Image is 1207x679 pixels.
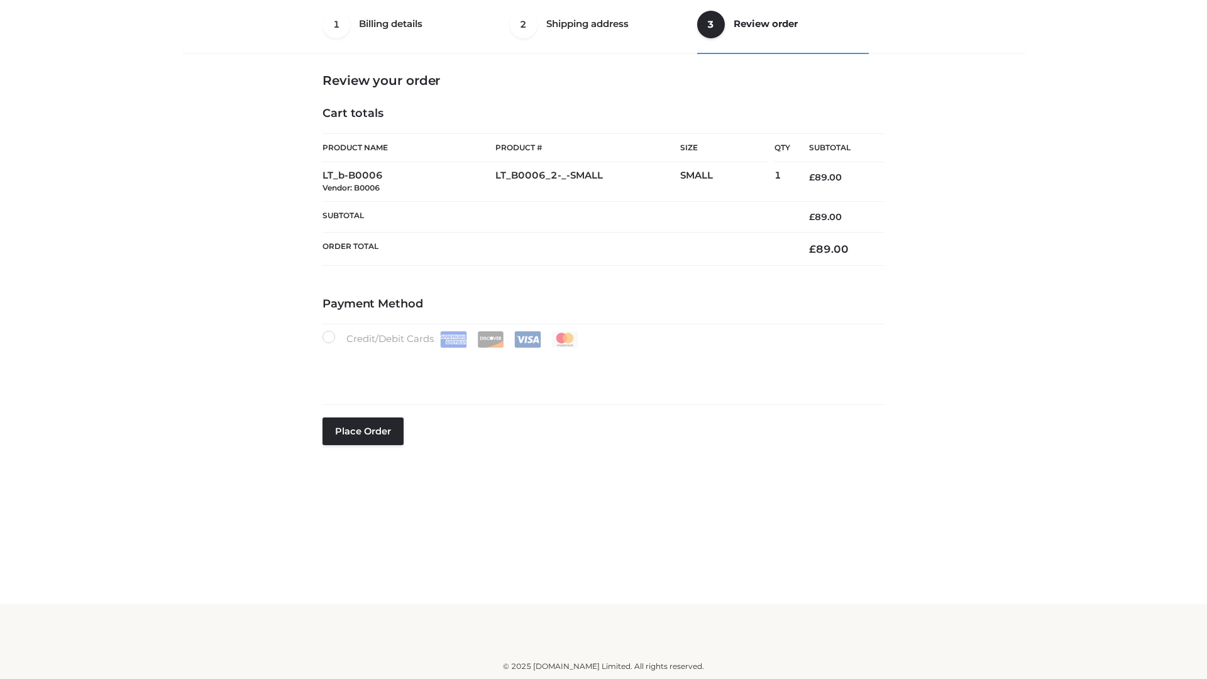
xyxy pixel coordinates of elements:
h4: Payment Method [322,297,885,311]
td: SMALL [680,162,774,202]
th: Size [680,134,768,162]
button: Place order [322,417,404,445]
span: £ [809,243,816,255]
bdi: 89.00 [809,172,842,183]
img: Visa [514,331,541,348]
small: Vendor: B0006 [322,183,380,192]
img: Discover [477,331,504,348]
td: LT_B0006_2-_-SMALL [495,162,680,202]
label: Credit/Debit Cards [322,331,580,348]
h4: Cart totals [322,107,885,121]
h3: Review your order [322,73,885,88]
th: Subtotal [790,134,885,162]
iframe: Secure payment input frame [320,345,882,391]
span: £ [809,211,815,223]
th: Order Total [322,233,790,266]
th: Qty [774,133,790,162]
bdi: 89.00 [809,211,842,223]
th: Product # [495,133,680,162]
img: Amex [440,331,467,348]
img: Mastercard [551,331,578,348]
bdi: 89.00 [809,243,849,255]
td: 1 [774,162,790,202]
td: LT_b-B0006 [322,162,495,202]
th: Product Name [322,133,495,162]
span: £ [809,172,815,183]
th: Subtotal [322,201,790,232]
div: © 2025 [DOMAIN_NAME] Limited. All rights reserved. [187,660,1020,673]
